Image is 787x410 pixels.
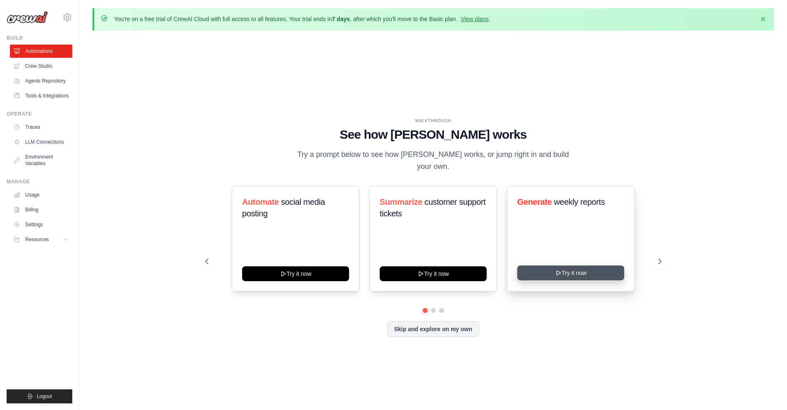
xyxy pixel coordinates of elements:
[10,121,72,134] a: Traces
[517,265,624,280] button: Try it now
[37,393,52,400] span: Logout
[10,233,72,246] button: Resources
[380,266,487,281] button: Try it now
[10,203,72,216] a: Billing
[517,197,552,206] span: Generate
[380,197,485,218] span: customer support tickets
[461,16,488,22] a: View plans
[295,149,572,173] p: Try a prompt below to see how [PERSON_NAME] works, or jump right in and build your own.
[7,178,72,185] div: Manage
[7,11,48,24] img: Logo
[7,389,72,403] button: Logout
[205,118,661,124] div: WALKTHROUGH
[7,111,72,117] div: Operate
[380,197,422,206] span: Summarize
[554,197,605,206] span: weekly reports
[10,59,72,73] a: Crew Studio
[242,197,279,206] span: Automate
[332,16,350,22] strong: 7 days
[10,218,72,231] a: Settings
[114,15,490,23] p: You're on a free trial of CrewAI Cloud with full access to all features. Your trial ends in , aft...
[10,135,72,149] a: LLM Connections
[10,45,72,58] a: Automations
[387,321,479,337] button: Skip and explore on my own
[25,236,49,243] span: Resources
[7,35,72,41] div: Build
[10,150,72,170] a: Environment Variables
[242,266,349,281] button: Try it now
[205,127,661,142] h1: See how [PERSON_NAME] works
[242,197,325,218] span: social media posting
[10,188,72,201] a: Usage
[10,89,72,102] a: Tools & Integrations
[10,74,72,88] a: Agents Repository
[746,370,787,410] iframe: Chat Widget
